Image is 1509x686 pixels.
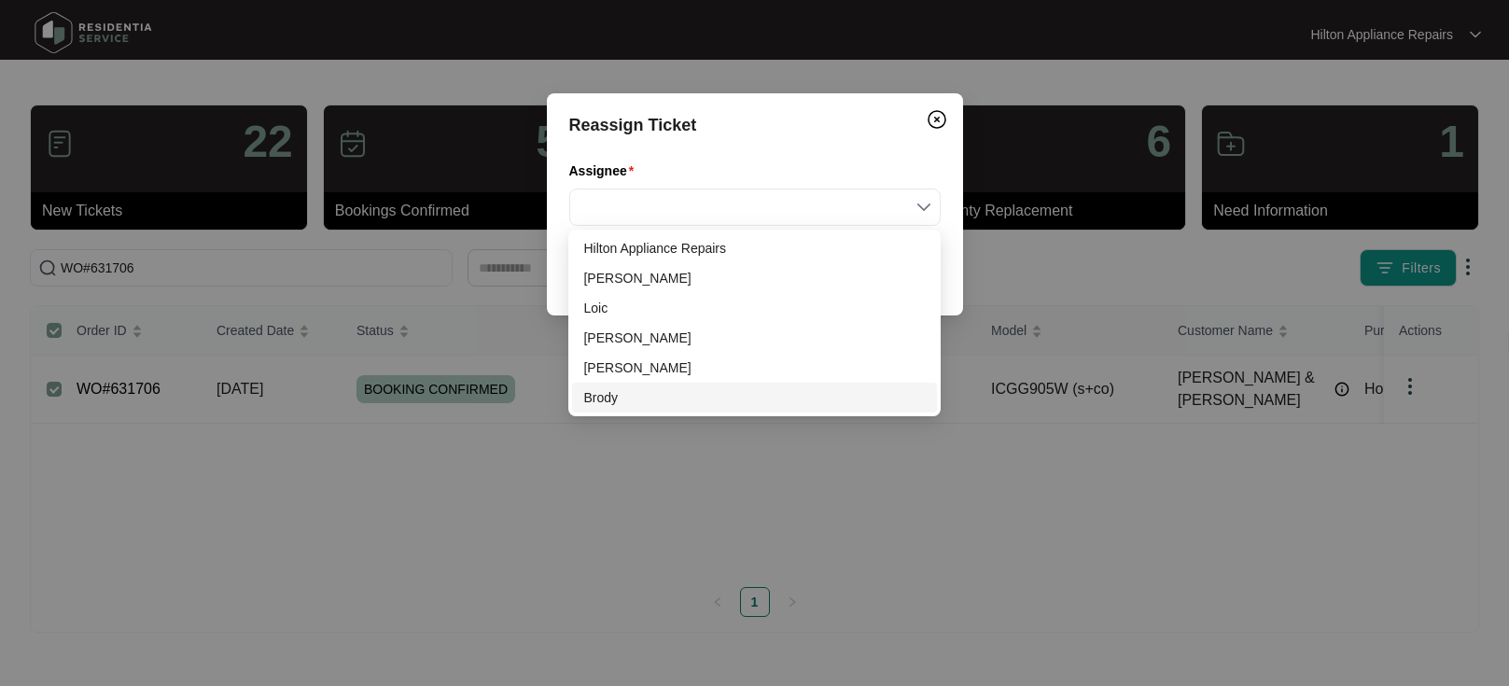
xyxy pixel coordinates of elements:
div: Hilton Appliance Repairs [572,233,936,263]
div: Brody [583,387,925,408]
div: Evan [572,353,936,383]
div: [PERSON_NAME] [583,328,925,348]
div: Hilton Appliance Repairs [583,238,925,259]
div: [PERSON_NAME] [583,357,925,378]
div: Brody [572,383,936,413]
div: [PERSON_NAME] [583,268,925,288]
button: Close [922,105,952,134]
div: Loic [583,298,925,318]
input: Assignee [580,189,929,225]
div: Dean [572,263,936,293]
img: closeCircle [926,108,948,131]
div: Loic [572,293,936,323]
div: Reassign Ticket [569,112,941,138]
div: Joel [572,323,936,353]
label: Assignee [569,161,642,180]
